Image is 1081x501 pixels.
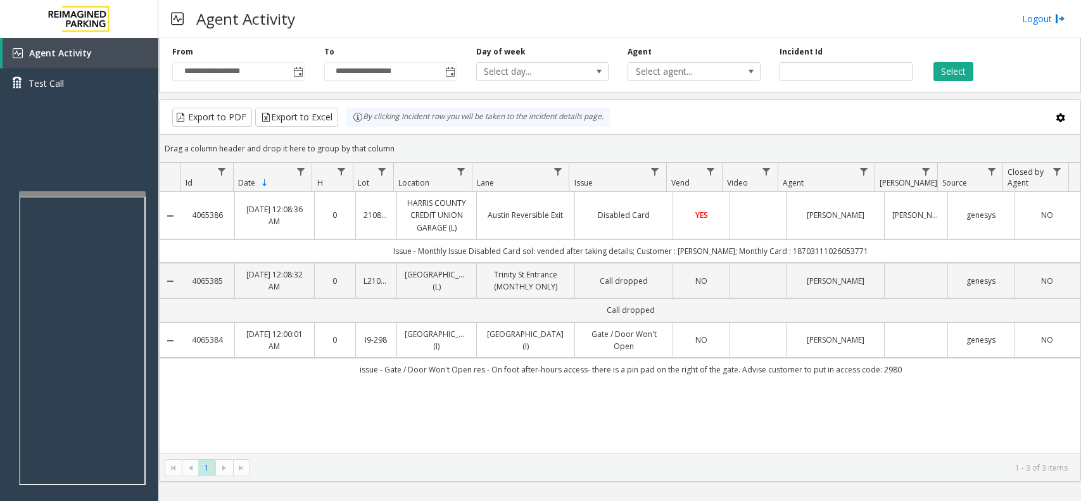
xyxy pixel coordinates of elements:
[405,197,469,234] a: HARRIS COUNTY CREDIT UNION GARAGE (L)
[671,177,690,188] span: Vend
[583,275,665,287] a: Call dropped
[477,63,582,80] span: Select day...
[783,177,804,188] span: Agent
[353,112,363,122] img: infoIcon.svg
[189,209,227,221] a: 4065386
[292,163,309,180] a: Date Filter Menu
[260,178,270,188] span: Sortable
[1055,12,1065,25] img: logout
[628,46,652,58] label: Agent
[181,298,1080,322] td: Call dropped
[255,108,338,127] button: Export to Excel
[258,462,1068,473] kendo-pager-info: 1 - 3 of 3 items
[324,46,334,58] label: To
[322,209,348,221] a: 0
[1022,209,1073,221] a: NO
[583,209,665,221] a: Disabled Card
[484,328,567,352] a: [GEOGRAPHIC_DATA] (I)
[983,163,1000,180] a: Source Filter Menu
[332,163,350,180] a: H Filter Menu
[238,177,255,188] span: Date
[243,269,307,293] a: [DATE] 12:08:32 AM
[574,177,593,188] span: Issue
[160,276,181,286] a: Collapse Details
[476,46,526,58] label: Day of week
[172,46,193,58] label: From
[956,209,1006,221] a: genesys
[213,163,231,180] a: Id Filter Menu
[695,276,707,286] span: NO
[880,177,937,188] span: [PERSON_NAME]
[681,334,721,346] a: NO
[1041,210,1053,220] span: NO
[186,177,193,188] span: Id
[695,334,707,345] span: NO
[1049,163,1066,180] a: Closed by Agent Filter Menu
[189,334,227,346] a: 4065384
[243,328,307,352] a: [DATE] 12:00:01 AM
[549,163,566,180] a: Lane Filter Menu
[647,163,664,180] a: Issue Filter Menu
[13,48,23,58] img: 'icon'
[190,3,301,34] h3: Agent Activity
[892,209,940,221] a: [PERSON_NAME]
[443,63,457,80] span: Toggle popup
[956,275,1006,287] a: genesys
[317,177,323,188] span: H
[160,163,1080,453] div: Data table
[933,62,973,81] button: Select
[363,275,389,287] a: L21070800
[681,209,721,221] a: YES
[3,38,158,68] a: Agent Activity
[198,459,215,476] span: Page 1
[695,210,708,220] span: YES
[405,328,469,352] a: [GEOGRAPHIC_DATA] (I)
[628,63,733,80] span: Select agent...
[702,163,719,180] a: Vend Filter Menu
[484,209,567,221] a: Austin Reversible Exit
[758,163,775,180] a: Video Filter Menu
[291,63,305,80] span: Toggle popup
[1041,334,1053,345] span: NO
[477,177,494,188] span: Lane
[322,334,348,346] a: 0
[942,177,967,188] span: Source
[29,47,92,59] span: Agent Activity
[727,177,748,188] span: Video
[1008,167,1044,188] span: Closed by Agent
[794,275,876,287] a: [PERSON_NAME]
[160,137,1080,160] div: Drag a column header and drop it here to group by that column
[181,239,1080,263] td: Issue - Monthly Issue Disabled Card sol: vended after taking details; Customer : [PERSON_NAME]; M...
[398,177,429,188] span: Location
[1022,12,1065,25] a: Logout
[160,336,181,346] a: Collapse Details
[322,275,348,287] a: 0
[1041,276,1053,286] span: NO
[780,46,823,58] label: Incident Id
[346,108,610,127] div: By clicking Incident row you will be taken to the incident details page.
[171,3,184,34] img: pageIcon
[172,108,252,127] button: Export to PDF
[363,209,389,221] a: 21086900
[363,334,389,346] a: I9-298
[918,163,935,180] a: Parker Filter Menu
[794,334,876,346] a: [PERSON_NAME]
[160,211,181,221] a: Collapse Details
[452,163,469,180] a: Location Filter Menu
[855,163,872,180] a: Agent Filter Menu
[374,163,391,180] a: Lot Filter Menu
[181,358,1080,381] td: issue - Gate / Door Won't Open res - On foot after-hours access- there is a pin pad on the right ...
[243,203,307,227] a: [DATE] 12:08:36 AM
[28,77,64,90] span: Test Call
[681,275,721,287] a: NO
[1022,275,1073,287] a: NO
[583,328,665,352] a: Gate / Door Won't Open
[405,269,469,293] a: [GEOGRAPHIC_DATA] (L)
[358,177,369,188] span: Lot
[189,275,227,287] a: 4065385
[956,334,1006,346] a: genesys
[794,209,876,221] a: [PERSON_NAME]
[1022,334,1073,346] a: NO
[484,269,567,293] a: Trinity St Entrance (MONTHLY ONLY)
